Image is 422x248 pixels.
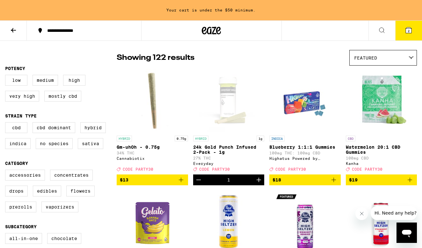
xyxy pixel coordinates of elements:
[5,66,25,71] legend: Potency
[5,138,31,149] label: Indica
[227,177,230,182] div: 1
[275,167,306,171] span: CODE PARTY30
[346,161,417,166] div: Kanha
[5,202,36,212] label: Prerolls
[349,177,358,182] span: $19
[5,91,39,102] label: Very High
[355,207,368,220] iframe: Close message
[66,186,95,196] label: Flowers
[33,122,75,133] label: CBD Dominant
[33,75,58,86] label: Medium
[193,145,265,155] p: 24k Gold Punch Infused 2-Pack - 1g
[117,136,132,141] p: HYBRID
[269,174,341,185] button: Add to bag
[269,136,285,141] p: INDICA
[117,156,188,160] div: Cannabiotix
[273,177,281,182] span: $18
[408,29,410,33] span: 2
[352,167,382,171] span: CODE PARTY30
[44,91,81,102] label: Mostly CBD
[193,161,265,166] div: Everyday
[269,69,341,174] a: Open page for Blueberry 1:1:1 Gummies from Highatus Powered by Cannabiotix
[123,167,153,171] span: CODE PARTY30
[50,170,93,181] label: Concentrates
[269,156,341,160] div: Highatus Powered by Cannabiotix
[395,21,422,40] button: 2
[371,206,417,220] iframe: Message from company
[346,156,417,160] p: 100mg CBD
[253,174,264,185] button: Increment
[78,138,103,149] label: Sativa
[5,186,28,196] label: Drops
[193,69,265,174] a: Open page for 24k Gold Punch Infused 2-Pack - 1g from Everyday
[33,186,61,196] label: Edibles
[269,145,341,150] p: Blueberry 1:1:1 Gummies
[5,170,45,181] label: Accessories
[5,122,27,133] label: CBD
[193,156,265,160] p: 27% THC
[80,122,106,133] label: Hybrid
[117,53,194,63] p: Showing 122 results
[175,136,188,141] p: 0.75g
[5,233,42,244] label: All-In-One
[117,174,188,185] button: Add to bag
[63,75,85,86] label: High
[346,136,355,141] p: CBD
[5,75,27,86] label: Low
[257,136,264,141] p: 1g
[269,151,341,155] p: 100mg THC: 100mg CBD
[199,167,230,171] span: CODE PARTY30
[117,145,188,150] p: Gm-uhOh - 0.75g
[5,161,28,166] legend: Category
[354,55,377,60] span: Featured
[47,233,81,244] label: Chocolate
[5,224,37,229] legend: Subcategory
[397,223,417,243] iframe: Button to launch messaging window
[346,69,417,174] a: Open page for Watermelon 20:1 CBD Gummies from Kanha
[193,136,208,141] p: HYBRID
[120,69,184,132] img: Cannabiotix - Gm-uhOh - 0.75g
[41,202,78,212] label: Vaporizers
[5,113,37,118] legend: Strain Type
[36,138,73,149] label: No Species
[346,145,417,155] p: Watermelon 20:1 CBD Gummies
[117,69,188,174] a: Open page for Gm-uhOh - 0.75g from Cannabiotix
[117,151,188,155] p: 34% THC
[193,174,204,185] button: Decrement
[120,177,128,182] span: $13
[273,69,337,132] img: Highatus Powered by Cannabiotix - Blueberry 1:1:1 Gummies
[346,174,417,185] button: Add to bag
[349,69,413,132] img: Kanha - Watermelon 20:1 CBD Gummies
